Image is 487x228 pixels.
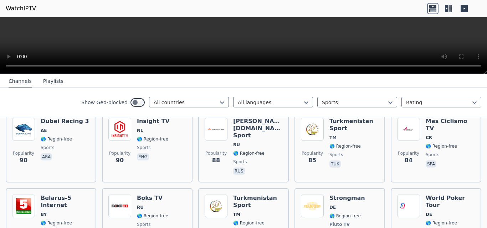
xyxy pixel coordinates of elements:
span: DE [329,205,336,210]
span: 🌎 Region-free [137,136,168,142]
span: TM [329,135,337,140]
span: Popularity [302,150,323,156]
span: sports [233,159,247,165]
span: 🌎 Region-free [137,213,168,219]
span: Popularity [205,150,227,156]
span: 🌎 Region-free [233,150,265,156]
h6: Insight TV [137,118,170,125]
span: 90 [116,156,124,165]
span: AE [41,128,47,133]
p: eng [137,153,149,160]
span: DE [426,212,432,217]
img: Astrahan.Ru Sport [205,118,227,140]
p: rus [233,168,245,175]
span: sports [41,145,54,150]
span: 🌎 Region-free [426,143,457,149]
span: Pluto TV [329,222,350,227]
span: RU [233,142,240,148]
span: Popularity [109,150,130,156]
span: sports [137,145,150,150]
p: ara [41,153,52,160]
label: Show Geo-blocked [81,99,128,106]
span: 🌎 Region-free [41,220,72,226]
img: Strongman [301,195,324,217]
img: Insight TV [108,118,131,140]
img: Belarus-5 Internet [12,195,35,217]
h6: Strongman [329,195,365,202]
p: spa [426,160,436,168]
img: Turkmenistan Sport [205,195,227,217]
h6: Belarus-5 Internet [41,195,90,209]
span: 88 [212,156,220,165]
span: Popularity [13,150,34,156]
h6: Boks TV [137,195,168,202]
h6: [PERSON_NAME][DOMAIN_NAME] Sport [233,118,282,139]
span: sports [426,152,439,158]
span: sports [329,152,343,158]
img: Turkmenistan Sport [301,118,324,140]
span: CR [426,135,432,140]
h6: World Poker Tour [426,195,475,209]
span: 🌎 Region-free [426,220,457,226]
a: WatchIPTV [6,4,36,13]
h6: Dubai Racing 3 [41,118,89,125]
h6: Turkmenistan Sport [233,195,282,209]
h6: Turkmenistan Sport [329,118,379,132]
span: BY [41,212,47,217]
span: 🌎 Region-free [41,136,72,142]
span: 85 [308,156,316,165]
img: Boks TV [108,195,131,217]
h6: Mas Ciclismo TV [426,118,475,132]
span: TM [233,212,240,217]
span: NL [137,128,143,133]
span: Popularity [398,150,419,156]
span: RU [137,205,144,210]
button: Playlists [43,75,63,88]
img: World Poker Tour [397,195,420,217]
span: 🌎 Region-free [233,220,265,226]
img: Mas Ciclismo TV [397,118,420,140]
span: sports [137,222,150,227]
span: 🌎 Region-free [329,143,361,149]
span: 🌎 Region-free [329,213,361,219]
button: Channels [9,75,32,88]
img: Dubai Racing 3 [12,118,35,140]
p: tuk [329,160,341,168]
span: 90 [20,156,27,165]
span: 84 [405,156,412,165]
